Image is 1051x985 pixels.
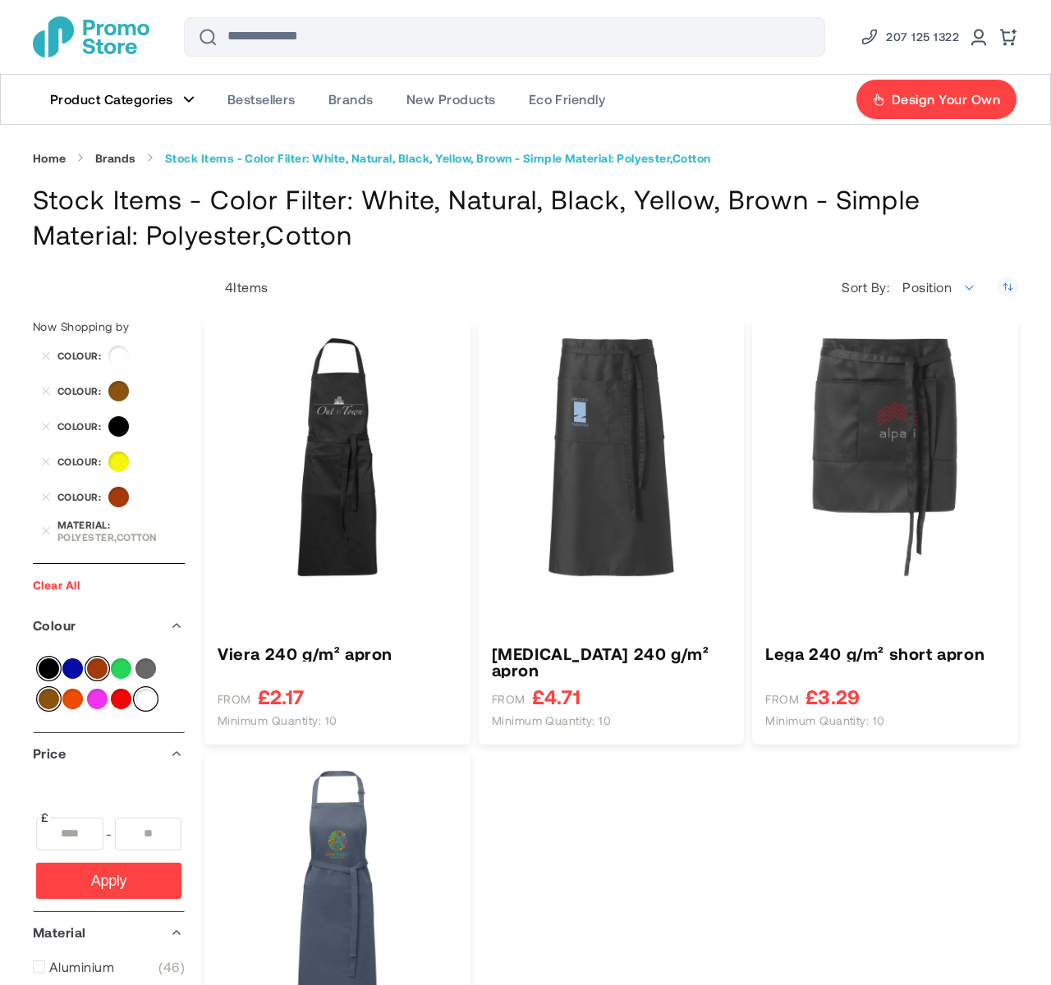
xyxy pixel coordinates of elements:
span: Position [893,271,985,304]
a: Viera 240 g/m² apron [218,645,457,662]
button: Search [188,17,227,57]
p: Items [204,279,268,295]
span: Design Your Own [892,91,1000,108]
a: Green [111,658,131,679]
a: Lega 240 g/m² short apron [765,645,1005,662]
a: Bestsellers [211,75,312,124]
a: Natural [39,689,59,709]
span: 4 [225,279,233,295]
span: Product Categories [50,91,173,108]
a: White [135,689,156,709]
a: Brands [95,151,136,166]
a: Remove Material Polyester,Cotton [41,526,51,536]
a: Red [111,689,131,709]
input: From [36,818,103,850]
img: Skyla 240 g/m² apron [492,337,732,577]
a: Remove Colour White [41,351,51,361]
div: Colour [33,605,185,646]
a: Phone [860,27,959,47]
a: Grey [135,658,156,679]
span: Minimum quantity: 10 [765,713,885,728]
a: Product Categories [34,75,211,124]
span: FROM [218,692,251,707]
a: Black [39,658,59,679]
span: £3.29 [805,686,860,707]
span: Colour [57,385,105,396]
div: Polyester,Cotton [57,531,185,543]
span: £4.71 [532,686,581,707]
label: Sort By [842,279,893,295]
a: New Products [390,75,512,124]
span: Position [902,279,952,295]
span: Colour [57,350,105,361]
span: Colour [57,420,105,432]
a: Set Descending Direction [998,277,1018,297]
span: - [103,818,115,850]
a: Remove Colour Brown [41,492,51,502]
a: Brands [312,75,390,124]
span: FROM [492,692,525,707]
a: Home [33,151,67,166]
span: Brands [328,91,374,108]
span: New Products [406,91,496,108]
span: Colour [57,456,105,467]
a: Orange [62,689,83,709]
a: Remove Colour Black [41,422,51,432]
img: Lega 240 g/m² short apron [765,337,1005,577]
a: Blue [62,658,83,679]
a: Clear All [33,578,80,592]
span: Minimum quantity: 10 [492,713,612,728]
a: Brown [87,658,108,679]
span: Colour [57,491,105,502]
img: Promotional Merchandise [33,16,149,57]
span: Minimum quantity: 10 [218,713,337,728]
a: Remove Colour Yellow [41,457,51,467]
input: To [115,818,182,850]
span: Aluminium [49,959,114,975]
a: Eco Friendly [512,75,622,124]
span: £2.17 [258,686,304,707]
span: Material [57,519,114,530]
span: £ [39,809,50,826]
img: Viera 240 g/m² apron [218,337,457,577]
a: Design Your Own [856,79,1017,120]
h1: Stock Items - Color Filter: White, Natural, Black, Yellow, Brown - Simple Material: Polyester,Cotton [33,181,1018,252]
span: 46 [158,959,185,975]
span: 207 125 1322 [886,27,959,47]
a: Skyla 240 g/m² apron [492,645,732,678]
div: Price [33,733,185,774]
span: Eco Friendly [529,91,606,108]
a: Remove Colour Natural [41,387,51,396]
h3: [MEDICAL_DATA] 240 g/m² apron [492,645,732,678]
div: Material [33,912,185,953]
a: store logo [33,16,149,57]
strong: Stock Items - Color Filter: White, Natural, Black, Yellow, Brown - Simple Material: Polyester,Cotton [165,151,711,166]
span: FROM [765,692,799,707]
span: Now Shopping by [33,319,129,333]
span: Bestsellers [227,91,296,108]
button: Apply [36,863,181,899]
a: Aluminium 46 [33,959,185,975]
a: Pink [87,689,108,709]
